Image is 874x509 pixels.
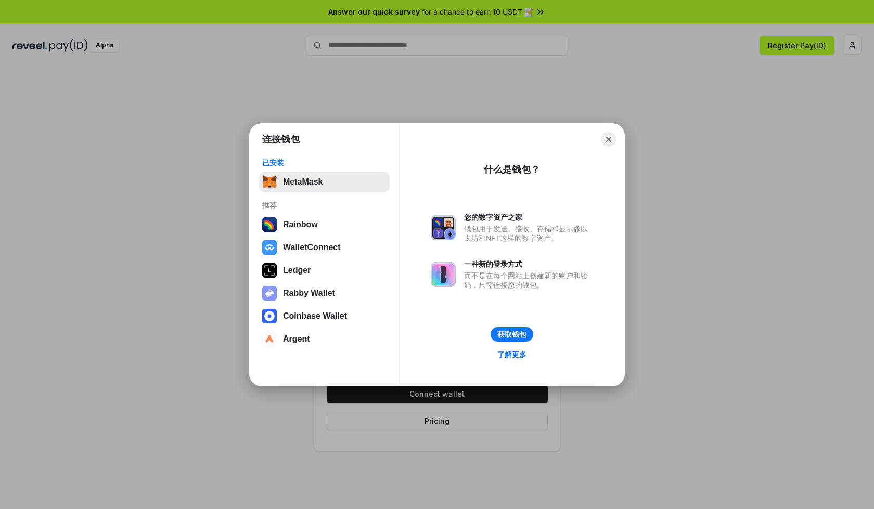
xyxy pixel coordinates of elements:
[259,329,390,349] button: Argent
[262,309,277,323] img: svg+xml,%3Csvg%20width%3D%2228%22%20height%3D%2228%22%20viewBox%3D%220%200%2028%2028%22%20fill%3D...
[497,330,526,339] div: 获取钱包
[484,163,540,176] div: 什么是钱包？
[262,217,277,232] img: svg+xml,%3Csvg%20width%3D%22120%22%20height%3D%22120%22%20viewBox%3D%220%200%20120%20120%22%20fil...
[262,286,277,301] img: svg+xml,%3Csvg%20xmlns%3D%22http%3A%2F%2Fwww.w3.org%2F2000%2Fsvg%22%20fill%3D%22none%22%20viewBox...
[464,259,593,269] div: 一种新的登录方式
[491,327,533,342] button: 获取钱包
[262,201,387,210] div: 推荐
[259,283,390,304] button: Rabby Wallet
[283,289,335,298] div: Rabby Wallet
[431,215,456,240] img: svg+xml,%3Csvg%20xmlns%3D%22http%3A%2F%2Fwww.w3.org%2F2000%2Fsvg%22%20fill%3D%22none%22%20viewBox...
[262,175,277,189] img: svg+xml,%3Csvg%20fill%3D%22none%22%20height%3D%2233%22%20viewBox%3D%220%200%2035%2033%22%20width%...
[283,220,318,229] div: Rainbow
[283,177,323,187] div: MetaMask
[262,158,387,167] div: 已安装
[283,243,341,252] div: WalletConnect
[262,240,277,255] img: svg+xml,%3Csvg%20width%3D%2228%22%20height%3D%2228%22%20viewBox%3D%220%200%2028%2028%22%20fill%3D...
[283,334,310,344] div: Argent
[262,263,277,278] img: svg+xml,%3Csvg%20xmlns%3D%22http%3A%2F%2Fwww.w3.org%2F2000%2Fsvg%22%20width%3D%2228%22%20height%3...
[431,262,456,287] img: svg+xml,%3Csvg%20xmlns%3D%22http%3A%2F%2Fwww.w3.org%2F2000%2Fsvg%22%20fill%3D%22none%22%20viewBox...
[283,311,347,321] div: Coinbase Wallet
[464,213,593,222] div: 您的数字资产之家
[497,350,526,359] div: 了解更多
[262,332,277,346] img: svg+xml,%3Csvg%20width%3D%2228%22%20height%3D%2228%22%20viewBox%3D%220%200%2028%2028%22%20fill%3D...
[259,306,390,327] button: Coinbase Wallet
[464,224,593,243] div: 钱包用于发送、接收、存储和显示像以太坊和NFT这样的数字资产。
[262,133,300,146] h1: 连接钱包
[601,132,616,147] button: Close
[259,237,390,258] button: WalletConnect
[283,266,311,275] div: Ledger
[491,348,533,361] a: 了解更多
[464,271,593,290] div: 而不是在每个网站上创建新的账户和密码，只需连接您的钱包。
[259,214,390,235] button: Rainbow
[259,172,390,192] button: MetaMask
[259,260,390,281] button: Ledger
